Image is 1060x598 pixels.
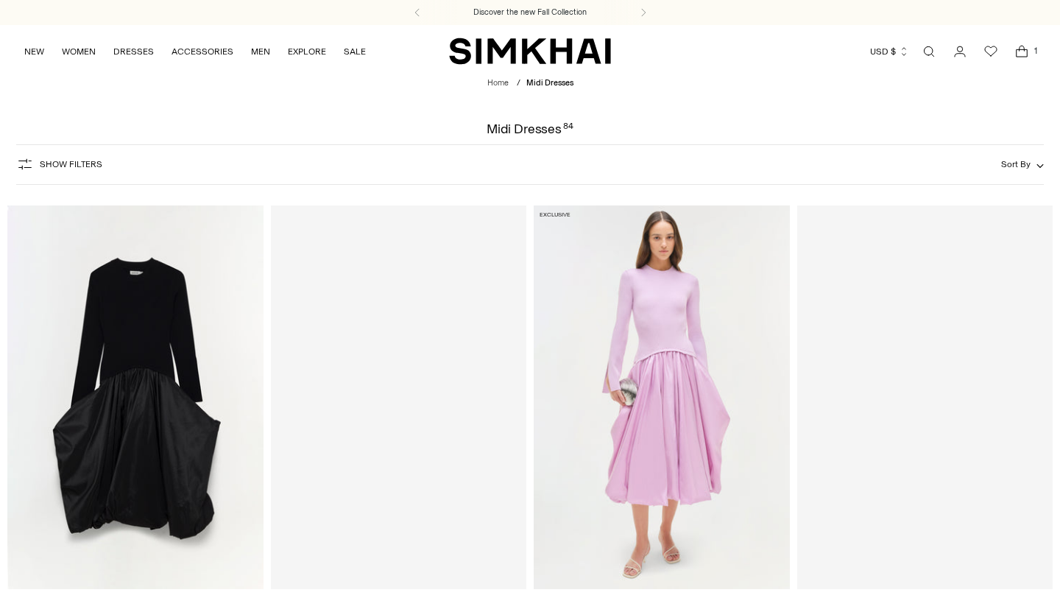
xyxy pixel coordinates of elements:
[870,35,909,68] button: USD $
[517,77,520,90] div: /
[487,77,573,90] nav: breadcrumbs
[344,35,366,68] a: SALE
[288,35,326,68] a: EXPLORE
[526,78,573,88] span: Midi Dresses
[251,35,270,68] a: MEN
[172,35,233,68] a: ACCESSORIES
[487,78,509,88] a: Home
[24,35,44,68] a: NEW
[534,205,790,589] a: Kenlie Taffeta Knit Midi Dress
[40,159,102,169] span: Show Filters
[16,152,102,176] button: Show Filters
[487,122,573,136] h1: Midi Dresses
[1007,37,1036,66] a: Open cart modal
[113,35,154,68] a: DRESSES
[1029,44,1042,57] span: 1
[797,205,1053,589] a: Kenlie Taffeta Knit Midi Dress
[1001,156,1044,172] button: Sort By
[271,205,527,589] a: Kenlie Taffeta Knit Midi Dress
[473,7,587,18] a: Discover the new Fall Collection
[449,37,611,66] a: SIMKHAI
[914,37,944,66] a: Open search modal
[976,37,1006,66] a: Wishlist
[62,35,96,68] a: WOMEN
[563,122,573,136] div: 84
[1001,159,1031,169] span: Sort By
[945,37,975,66] a: Go to the account page
[7,205,264,589] a: Signature Kenlie Dress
